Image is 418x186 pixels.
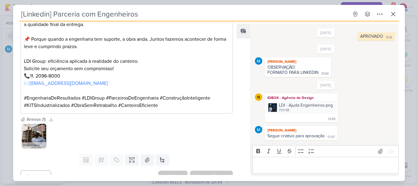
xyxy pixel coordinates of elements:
div: OBSERVAÇÃO: [267,65,328,70]
div: IDBOX - Agência de Design [266,95,337,101]
div: Editor editing area: main [252,157,399,174]
div: APROVADO [360,34,383,39]
img: MARIANA MIRANDA [255,126,262,133]
img: qgZUcvJrQEGxg5OdyLQP9U2vPguXagrEMnt1K3CT.jpg [22,124,46,148]
div: Segue criativo para aprovação [267,133,325,139]
div: LDI - Ajuda Engenheiros.png [266,101,337,114]
div: Imagem.jpeg [22,142,46,148]
img: MARIANA MIRANDA [255,57,262,65]
div: Editor toolbar [252,145,399,157]
div: 709 KB [279,108,333,113]
div: [PERSON_NAME] [266,127,336,133]
div: [PERSON_NAME] [266,59,330,65]
p: #EngenhariaDeResultados #LDIGroup #ParceirosDeEngenharia #ConstruçãoInteligente #KITSIndustrializ... [24,94,230,109]
div: Anexos (1) [27,116,46,123]
input: Kard Sem Título [19,9,349,20]
button: Cancelar [21,170,51,182]
img: IDBOX - Agência de Design [255,93,262,101]
p: Solicite seu orçamento sem compromisso! 📞11. 2096-8000 ✉️ [24,65,230,94]
div: 11:16 [386,35,392,40]
a: [EMAIL_ADDRESS][DOMAIN_NAME] [30,80,108,86]
div: LDI - Ajuda Engenheiros.png [279,102,333,108]
div: 17:57 [327,135,335,140]
div: FORMATO PARA LINKEDIN [267,70,319,75]
div: 12:49 [328,117,335,122]
p: 📌 Porque quando a engenharia tem suporte, a obra anda. Juntos fazemos acontecer de forma leve e c... [24,36,230,65]
div: 15:54 [321,71,329,76]
img: yAVOwmfVSIOr5gAvUd5x5BfAbqixDShrlzM5tCk2.png [268,103,277,112]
